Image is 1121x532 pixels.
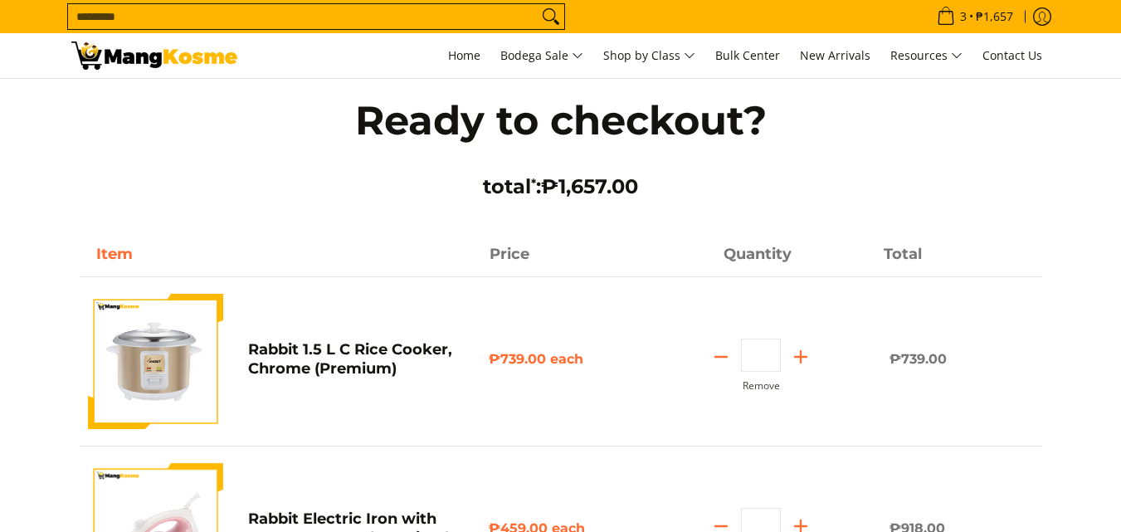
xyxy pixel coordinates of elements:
img: Your Shopping Cart | Mang Kosme [71,41,237,70]
button: Search [538,4,564,29]
span: Contact Us [982,47,1042,63]
button: Remove [743,380,780,392]
span: 3 [958,11,969,22]
a: Bodega Sale [492,33,592,78]
a: Resources [882,33,971,78]
span: Resources [890,46,963,66]
img: https://mangkosme.com/products/rabbit-1-5-l-c-rice-cooker-chrome-class-a [88,294,223,429]
span: ₱739.00 each [489,351,583,367]
button: Subtract [701,344,741,370]
span: ₱1,657 [973,11,1016,22]
nav: Main Menu [254,33,1050,78]
a: New Arrivals [792,33,879,78]
span: Bulk Center [715,47,780,63]
span: ₱1,657.00 [541,174,638,198]
span: New Arrivals [800,47,870,63]
span: ₱739.00 [889,351,947,367]
span: Shop by Class [603,46,695,66]
span: • [932,7,1018,26]
span: Home [448,47,480,63]
a: Bulk Center [707,33,788,78]
a: Shop by Class [595,33,704,78]
button: Add [781,344,821,370]
a: Home [440,33,489,78]
h1: Ready to checkout? [320,95,802,145]
a: Contact Us [974,33,1050,78]
span: Bodega Sale [500,46,583,66]
h3: total : [320,174,802,199]
a: Rabbit 1.5 L C Rice Cooker, Chrome (Premium) [248,340,452,378]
